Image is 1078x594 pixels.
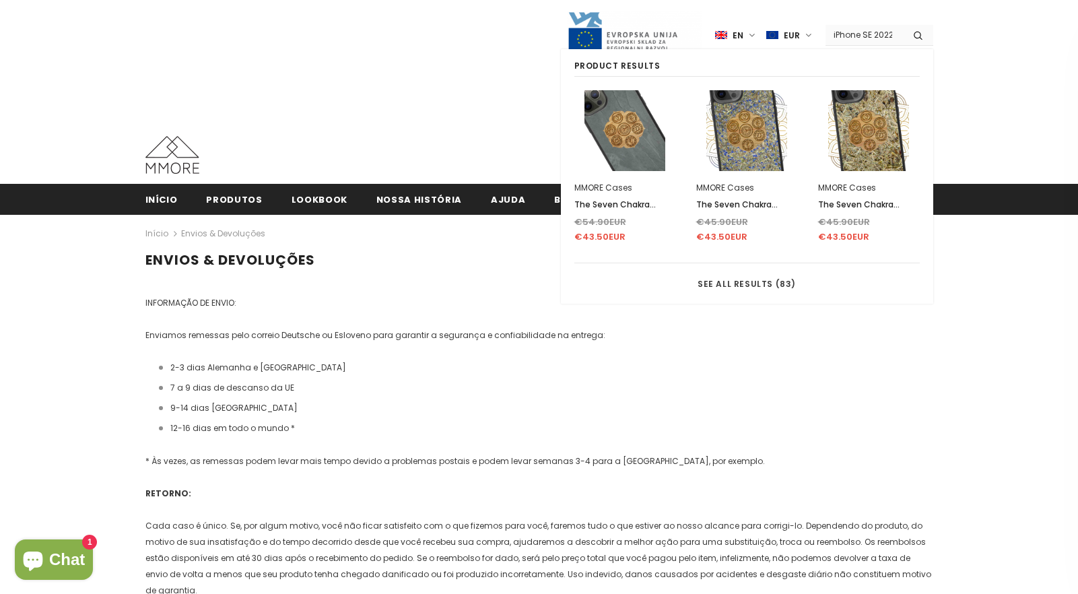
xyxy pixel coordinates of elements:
strong: RETORNO: [145,488,191,499]
img: Javni Razpis [567,11,702,60]
inbox-online-store-chat: Shopify online store chat [11,539,97,583]
img: Lavender Chakra Yoga All Seven Symbols Phone Case [706,90,787,171]
div: MMORE Cases [574,181,676,195]
div: MMORE Cases [818,181,920,195]
div: MMORE Cases [696,181,798,195]
a: Javni Razpis [567,29,702,40]
span: Lookbook [292,193,347,206]
p: INFORMAÇÃO DE ENVIO: [145,295,933,311]
a: The Seven Chakra Symbols - Alpine Hay [818,197,920,212]
a: Crie uma conta [868,160,933,172]
span: €54.90EUR [574,216,626,228]
span: €45.90EUR [818,216,870,228]
span: €45.90EUR [696,216,748,228]
li: 7 a 9 dias de descanso da UE [159,380,933,396]
a: Blog [554,184,582,214]
a: Início [145,184,178,214]
a: Produtos [206,184,262,214]
a: Início [145,226,168,242]
a: Nossa história [376,184,462,214]
span: €43.50EUR [574,230,626,243]
span: en [733,29,743,42]
a: Lookbook [292,184,347,214]
span: Início [145,193,178,206]
a: The Seven Chakra Symbols - Mountain Stone [574,197,676,212]
span: EUR [784,29,800,42]
img: The Seven Chakra Symbols - Mountain Stone [584,90,665,171]
span: Envios & Devoluções [181,226,265,242]
input: Search Site [826,25,903,44]
p: Enviamos remessas pelo correio Deutsche ou Esloveno para garantir a segurança e confiabilidade na... [145,327,933,343]
a: The Seven Chakra Symbols - Lavender [696,197,798,212]
a: See all results (83) [574,273,920,294]
div: Product Results [574,59,920,77]
img: i-lang-1.png [715,30,727,41]
span: Envios & Devoluções [145,251,315,269]
span: €43.50EUR [696,230,747,243]
span: ajuda [491,193,525,206]
li: 9-14 dias [GEOGRAPHIC_DATA] [159,400,933,416]
img: Alpine Hay with All Seven Chakra Symbol Phone Case [828,90,909,171]
span: Blog [554,193,582,206]
span: Nossa história [376,193,462,206]
li: 12-16 dias em todo o mundo * [159,420,933,436]
span: €43.50EUR [818,230,869,243]
a: ajuda [491,184,525,214]
img: Casos MMORE [145,136,199,174]
p: * Às vezes, as remessas podem levar mais tempo devido a problemas postais e podem levar semanas 3... [145,453,933,469]
li: 2-3 dias Alemanha e [GEOGRAPHIC_DATA] [159,360,933,376]
span: Produtos [206,193,262,206]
